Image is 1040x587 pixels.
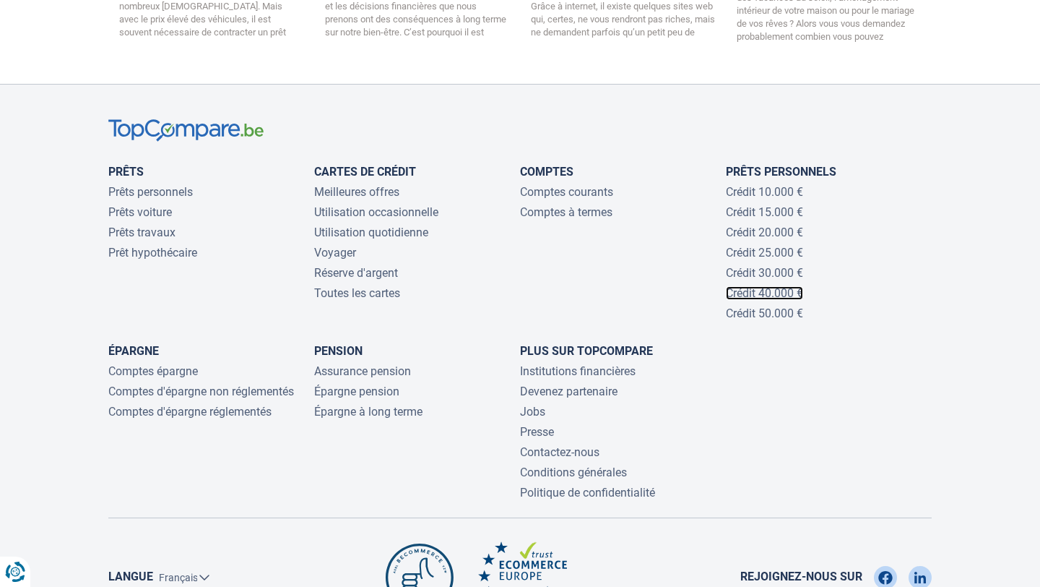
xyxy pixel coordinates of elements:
[726,226,803,239] a: Crédit 20.000 €
[520,425,554,439] a: Presse
[314,385,399,398] a: Épargne pension
[314,165,416,179] a: Cartes de Crédit
[314,266,398,280] a: Réserve d'argent
[108,405,272,419] a: Comptes d'épargne réglementés
[726,307,803,320] a: Crédit 50.000 €
[520,185,613,199] a: Comptes courants
[314,286,400,300] a: Toutes les cartes
[520,466,627,479] a: Conditions générales
[726,246,803,260] a: Crédit 25.000 €
[520,385,617,398] a: Devenez partenaire
[314,364,411,378] a: Assurance pension
[108,226,175,239] a: Prêts travaux
[520,486,655,500] a: Politique de confidentialité
[108,165,144,179] a: Prêts
[314,185,399,199] a: Meilleures offres
[108,364,198,378] a: Comptes épargne
[520,205,612,219] a: Comptes à termes
[108,569,153,586] label: Langue
[108,205,172,219] a: Prêts voiture
[314,205,438,219] a: Utilisation occasionnelle
[108,119,264,142] img: TopCompare
[726,185,803,199] a: Crédit 10.000 €
[726,286,803,300] a: Crédit 40.000 €
[726,165,836,179] a: Prêts personnels
[314,226,428,239] a: Utilisation quotidienne
[520,165,573,179] a: Comptes
[520,364,636,378] a: Institutions financières
[314,246,356,260] a: Voyager
[740,569,862,586] span: Rejoignez-nous sur
[108,185,193,199] a: Prêts personnels
[520,405,545,419] a: Jobs
[108,385,294,398] a: Comptes d'épargne non réglementés
[108,344,159,358] a: Épargne
[520,344,653,358] a: Plus sur TopCompare
[314,344,363,358] a: Pension
[726,266,803,280] a: Crédit 30.000 €
[726,205,803,219] a: Crédit 15.000 €
[520,445,599,459] a: Contactez-nous
[314,405,422,419] a: Épargne à long terme
[108,246,197,260] a: Prêt hypothécaire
